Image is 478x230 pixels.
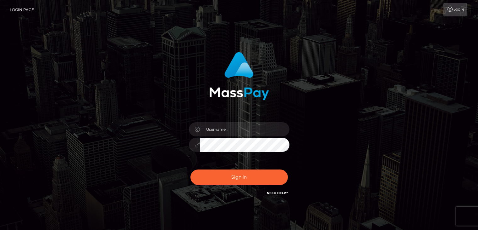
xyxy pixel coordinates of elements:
a: Login Page [10,3,34,16]
a: Login [443,3,467,16]
img: MassPay Login [209,52,269,100]
input: Username... [200,122,289,136]
a: Need Help? [267,191,288,195]
button: Sign in [190,170,288,185]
